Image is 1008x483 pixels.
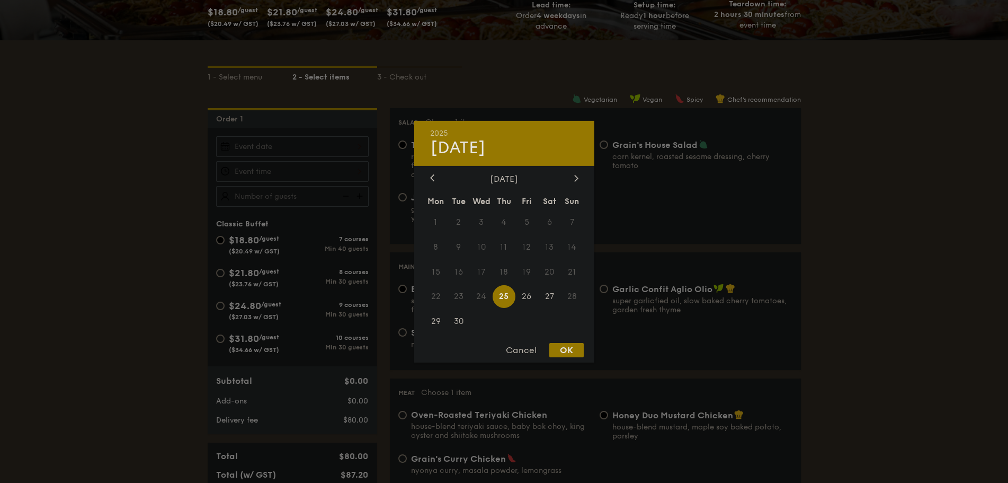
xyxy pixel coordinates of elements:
[549,343,584,357] div: OK
[425,235,448,258] span: 8
[470,235,493,258] span: 10
[538,235,561,258] span: 13
[430,173,578,183] div: [DATE]
[425,310,448,333] span: 29
[538,285,561,308] span: 27
[561,210,584,233] span: 7
[425,191,448,210] div: Mon
[425,210,448,233] span: 1
[425,260,448,283] span: 15
[447,210,470,233] span: 2
[447,310,470,333] span: 30
[430,128,578,137] div: 2025
[515,191,538,210] div: Fri
[493,260,515,283] span: 18
[447,285,470,308] span: 23
[470,191,493,210] div: Wed
[493,285,515,308] span: 25
[538,260,561,283] span: 20
[430,137,578,157] div: [DATE]
[470,260,493,283] span: 17
[538,210,561,233] span: 6
[538,191,561,210] div: Sat
[425,285,448,308] span: 22
[470,210,493,233] span: 3
[495,343,547,357] div: Cancel
[561,260,584,283] span: 21
[561,191,584,210] div: Sun
[515,235,538,258] span: 12
[493,235,515,258] span: 11
[561,285,584,308] span: 28
[515,260,538,283] span: 19
[561,235,584,258] span: 14
[493,210,515,233] span: 4
[493,191,515,210] div: Thu
[470,285,493,308] span: 24
[515,285,538,308] span: 26
[515,210,538,233] span: 5
[447,191,470,210] div: Tue
[447,235,470,258] span: 9
[447,260,470,283] span: 16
